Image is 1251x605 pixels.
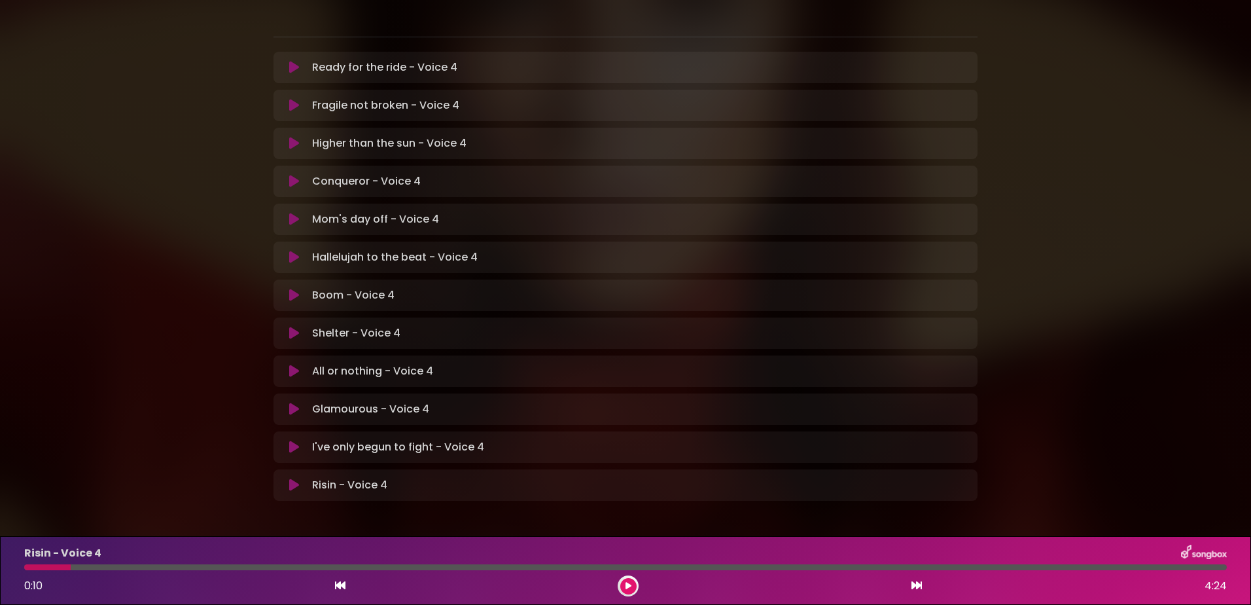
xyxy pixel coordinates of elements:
[312,363,433,379] p: All or nothing - Voice 4
[312,211,439,227] p: Mom's day off - Voice 4
[312,439,484,455] p: I've only begun to fight - Voice 4
[312,136,467,151] p: Higher than the sun - Voice 4
[312,249,478,265] p: Hallelujah to the beat - Voice 4
[312,174,421,189] p: Conqueror - Voice 4
[312,287,395,303] p: Boom - Voice 4
[312,401,429,417] p: Glamourous - Voice 4
[312,98,459,113] p: Fragile not broken - Voice 4
[24,545,101,561] p: Risin - Voice 4
[312,477,387,493] p: Risin - Voice 4
[312,325,400,341] p: Shelter - Voice 4
[312,60,457,75] p: Ready for the ride - Voice 4
[1181,545,1227,562] img: songbox-logo-white.png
